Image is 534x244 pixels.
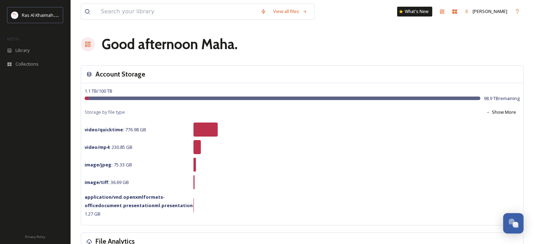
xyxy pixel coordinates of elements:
[397,7,432,17] a: What's New
[15,47,29,54] span: Library
[25,232,45,240] a: Privacy Policy
[85,109,125,116] span: Storage by file type
[15,61,39,67] span: Collections
[25,235,45,239] span: Privacy Policy
[85,144,132,150] span: 230.85 GB
[102,34,238,55] h1: Good afternoon Maha .
[482,105,520,119] button: Show More
[461,5,511,18] a: [PERSON_NAME]
[85,88,112,94] span: 1.1 TB / 100 TB
[85,179,110,185] strong: image/tiff :
[270,5,311,18] a: View all files
[85,194,194,209] strong: application/vnd.openxmlformats-officedocument.presentationml.presentation :
[95,69,145,79] h3: Account Storage
[484,95,520,102] span: 98.9 TB remaining
[85,144,111,150] strong: video/mp4 :
[503,213,523,233] button: Open Chat
[11,12,18,19] img: Logo_RAKTDA_RGB-01.png
[85,179,129,185] span: 36.69 GB
[85,161,132,168] span: 75.33 GB
[85,194,194,217] span: 1.27 GB
[85,126,146,133] span: 776.98 GB
[22,12,121,18] span: Ras Al Khaimah Tourism Development Authority
[473,8,507,14] span: [PERSON_NAME]
[97,4,257,19] input: Search your library
[85,126,124,133] strong: video/quicktime :
[85,161,113,168] strong: image/jpeg :
[7,36,19,41] span: MEDIA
